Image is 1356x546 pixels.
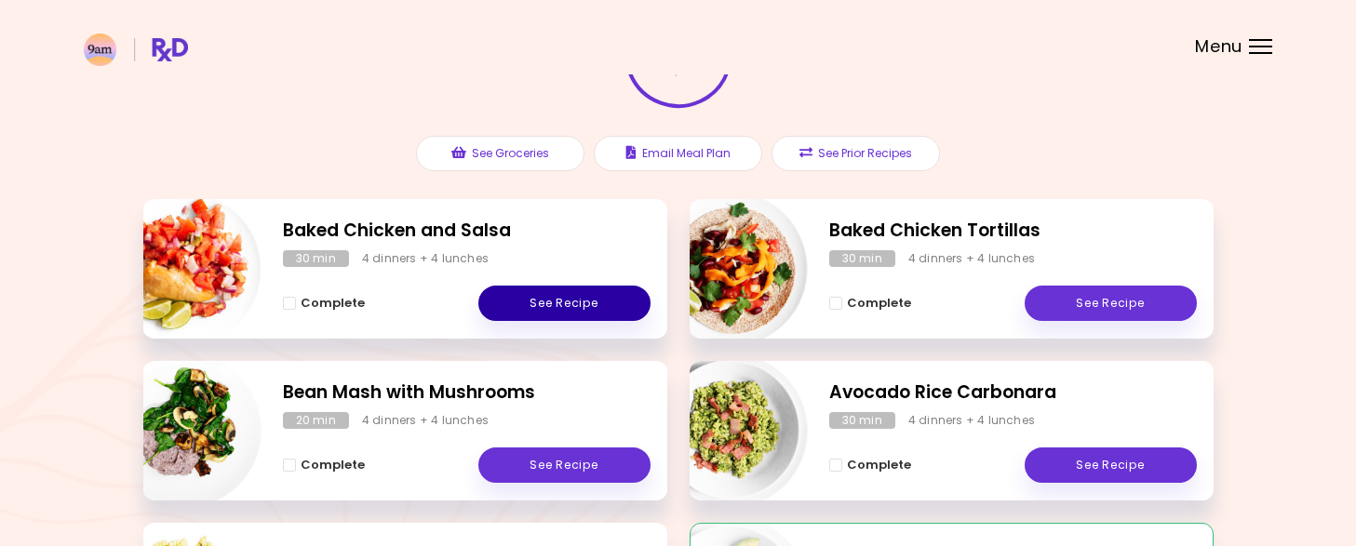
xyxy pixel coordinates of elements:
[829,218,1197,245] h2: Baked Chicken Tortillas
[908,412,1035,429] div: 4 dinners + 4 lunches
[84,33,188,66] img: RxDiet
[653,353,808,508] img: Info - Avocado Rice Carbonara
[772,136,940,171] button: See Prior Recipes
[283,454,365,476] button: Complete - Bean Mash with Mushrooms
[416,136,584,171] button: See Groceries
[301,296,365,311] span: Complete
[283,250,349,267] div: 30 min
[847,296,911,311] span: Complete
[107,353,262,508] img: Info - Bean Mash with Mushrooms
[1025,286,1197,321] a: See Recipe - Baked Chicken Tortillas
[283,380,651,406] h2: Bean Mash with Mushrooms
[478,447,651,483] a: See Recipe - Bean Mash with Mushrooms
[829,412,895,429] div: 30 min
[1195,38,1242,55] span: Menu
[478,286,651,321] a: See Recipe - Baked Chicken and Salsa
[283,412,349,429] div: 20 min
[829,454,911,476] button: Complete - Avocado Rice Carbonara
[829,380,1197,406] h2: Avocado Rice Carbonara
[301,458,365,473] span: Complete
[653,192,808,346] img: Info - Baked Chicken Tortillas
[1025,447,1197,483] a: See Recipe - Avocado Rice Carbonara
[362,250,489,267] div: 4 dinners + 4 lunches
[829,250,895,267] div: 30 min
[594,136,762,171] button: Email Meal Plan
[283,292,365,314] button: Complete - Baked Chicken and Salsa
[107,192,262,346] img: Info - Baked Chicken and Salsa
[283,218,651,245] h2: Baked Chicken and Salsa
[649,64,707,75] span: completed
[829,292,911,314] button: Complete - Baked Chicken Tortillas
[362,412,489,429] div: 4 dinners + 4 lunches
[847,458,911,473] span: Complete
[908,250,1035,267] div: 4 dinners + 4 lunches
